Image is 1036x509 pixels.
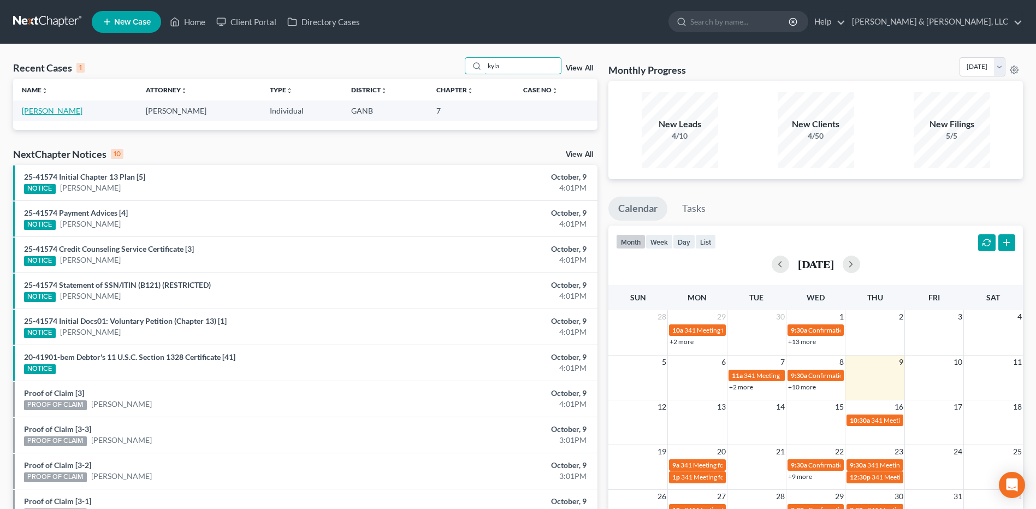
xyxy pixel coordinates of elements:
[24,472,87,482] div: PROOF OF CLAIM
[608,197,667,221] a: Calendar
[867,293,883,302] span: Thu
[91,435,152,446] a: [PERSON_NAME]
[211,12,282,32] a: Client Portal
[616,234,646,249] button: month
[999,472,1025,498] div: Open Intercom Messenger
[808,461,954,469] span: Confirmation Hearing for [PERSON_NAME][DATE]
[24,256,56,266] div: NOTICE
[744,371,842,380] span: 341 Meeting for [PERSON_NAME]
[137,100,261,121] td: [PERSON_NAME]
[42,87,48,94] i: unfold_more
[24,280,211,289] a: 25-41574 Statement of SSN/ITIN (B121) (RESTRICTED)
[716,400,727,413] span: 13
[406,254,587,265] div: 4:01PM
[261,100,342,121] td: Individual
[60,254,121,265] a: [PERSON_NAME]
[566,64,593,72] a: View All
[630,293,646,302] span: Sun
[673,234,695,249] button: day
[406,435,587,446] div: 3:01PM
[834,490,845,503] span: 29
[13,61,85,74] div: Recent Cases
[791,326,807,334] span: 9:30a
[681,473,837,481] span: 341 Meeting for [PERSON_NAME] & [PERSON_NAME]
[656,445,667,458] span: 19
[914,131,990,141] div: 5/5
[406,424,587,435] div: October, 9
[24,496,91,506] a: Proof of Claim [3-1]
[838,356,845,369] span: 8
[181,87,187,94] i: unfold_more
[791,371,807,380] span: 9:30a
[270,86,293,94] a: Typeunfold_more
[680,461,779,469] span: 341 Meeting for [PERSON_NAME]
[957,310,963,323] span: 3
[406,388,587,399] div: October, 9
[406,291,587,301] div: 4:01PM
[732,371,743,380] span: 11a
[720,356,727,369] span: 6
[850,416,870,424] span: 10:30a
[808,326,933,334] span: Confirmation Hearing for [PERSON_NAME]
[13,147,123,161] div: NextChapter Notices
[775,310,786,323] span: 30
[406,171,587,182] div: October, 9
[670,338,694,346] a: +2 more
[788,338,816,346] a: +13 more
[656,310,667,323] span: 28
[114,18,151,26] span: New Case
[91,399,152,410] a: [PERSON_NAME]
[406,460,587,471] div: October, 9
[286,87,293,94] i: unfold_more
[952,490,963,503] span: 31
[428,100,514,121] td: 7
[716,490,727,503] span: 27
[164,12,211,32] a: Home
[898,310,904,323] span: 2
[60,218,121,229] a: [PERSON_NAME]
[24,364,56,374] div: NOTICE
[642,118,718,131] div: New Leads
[690,11,790,32] input: Search by name...
[672,461,679,469] span: 9a
[60,327,121,338] a: [PERSON_NAME]
[608,63,686,76] h3: Monthly Progress
[775,445,786,458] span: 21
[60,291,121,301] a: [PERSON_NAME]
[914,118,990,131] div: New Filings
[779,356,786,369] span: 7
[1012,445,1023,458] span: 25
[672,326,683,334] span: 10a
[893,400,904,413] span: 16
[898,356,904,369] span: 9
[778,118,854,131] div: New Clients
[788,383,816,391] a: +10 more
[893,445,904,458] span: 23
[808,371,933,380] span: Confirmation Hearing for [PERSON_NAME]
[24,316,227,325] a: 25-41574 Initial Docs01: Voluntary Petition (Chapter 13) [1]
[406,399,587,410] div: 4:01PM
[834,445,845,458] span: 22
[24,208,128,217] a: 25-41574 Payment Advices [4]
[406,218,587,229] div: 4:01PM
[729,383,753,391] a: +2 more
[1012,400,1023,413] span: 18
[684,326,783,334] span: 341 Meeting for [PERSON_NAME]
[566,151,593,158] a: View All
[406,471,587,482] div: 3:01PM
[778,131,854,141] div: 4/50
[952,400,963,413] span: 17
[661,356,667,369] span: 5
[484,58,561,74] input: Search by name...
[406,496,587,507] div: October, 9
[838,310,845,323] span: 1
[672,473,680,481] span: 1p
[646,234,673,249] button: week
[716,445,727,458] span: 20
[24,172,145,181] a: 25-41574 Initial Chapter 13 Plan [5]
[788,472,812,481] a: +9 more
[146,86,187,94] a: Attorneyunfold_more
[846,12,1022,32] a: [PERSON_NAME] & [PERSON_NAME], LLC
[24,400,87,410] div: PROOF OF CLAIM
[688,293,707,302] span: Mon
